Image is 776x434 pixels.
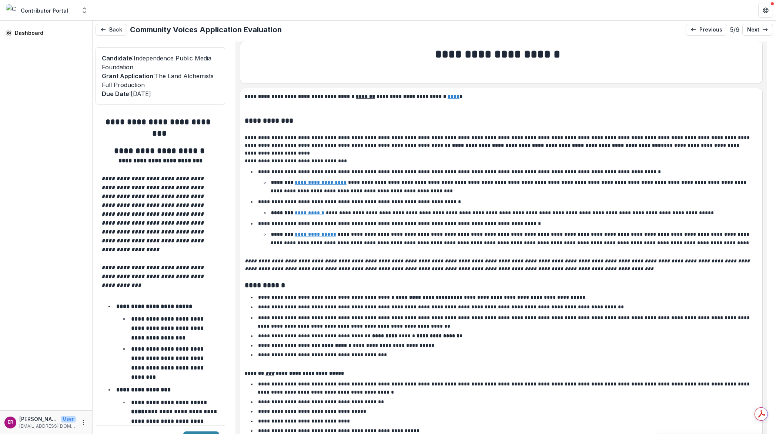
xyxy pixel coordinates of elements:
[758,3,773,18] button: Get Help
[79,418,88,427] button: More
[79,3,90,18] button: Open entity switcher
[102,89,219,98] p: : [DATE]
[102,54,132,62] span: Candidate
[96,24,127,36] button: Back
[747,27,759,33] p: next
[730,25,739,34] p: 5 / 6
[130,25,282,34] h2: Community Voices Application Evaluation
[19,415,58,423] p: [PERSON_NAME]
[15,29,83,37] div: Dashboard
[6,4,18,16] img: Contributor Portal
[102,72,219,89] p: : The Land Alchemists Full Production
[8,420,13,425] div: Emma Restrepo
[61,416,76,423] p: User
[21,7,68,14] div: Contributor Portal
[3,27,89,39] a: Dashboard
[699,27,722,33] p: previous
[19,423,76,430] p: [EMAIL_ADDRESS][DOMAIN_NAME]
[686,24,727,36] a: previous
[742,24,773,36] a: next
[102,72,153,80] span: Grant Application
[102,90,129,97] span: Due Date
[102,54,219,72] p: : Independence Public Media Foundation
